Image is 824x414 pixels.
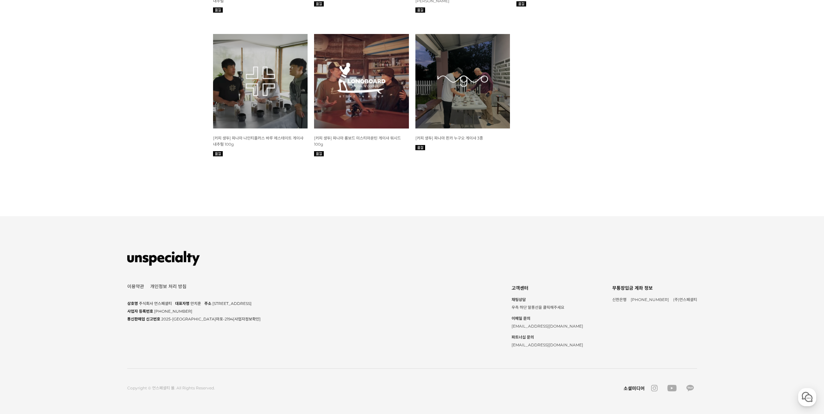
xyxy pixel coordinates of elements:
[139,301,172,306] span: 주식회사 언스페셜티
[161,317,261,321] span: 2025-[GEOGRAPHIC_DATA]마포-2194
[233,317,261,321] a: [사업자정보확인]
[673,297,697,302] span: (주)언스페셜티
[314,1,324,6] img: 품절
[154,309,192,314] span: [PHONE_NUMBER]
[84,205,124,221] a: 설정
[512,315,583,322] strong: 이메일 문의
[415,7,425,13] img: 품절
[100,215,108,220] span: 설정
[415,135,483,140] a: [커피 생두] 파나마 핀카 누구오 게이샤 3종
[59,215,67,220] span: 대화
[512,296,583,304] strong: 채팅상담
[415,34,510,129] img: 파나마 핀카 누구오 게이샤 생두 3종
[175,301,189,306] span: 대표자명
[664,385,680,391] a: youtube
[624,385,645,391] div: 소셜미디어
[2,205,43,221] a: 홈
[127,309,153,314] span: 사업자 등록번호
[512,342,583,347] span: [EMAIL_ADDRESS][DOMAIN_NAME]
[213,135,303,147] a: [커피 생두] 파나마 나인티플러스 바루 에스테이트 게이샤 내추럴 100g
[612,284,697,293] div: 무통장입금 계좌 정보
[512,324,583,329] span: [EMAIL_ADDRESS][DOMAIN_NAME]
[213,136,303,147] span: [커피 생두] 파나마 나인티플러스 바루 에스테이트 게이샤 내추럴 100g
[415,136,483,140] span: [커피 생두] 파나마 핀카 누구오 게이샤 3종
[516,1,526,6] img: 품절
[631,297,669,302] span: [PHONE_NUMBER]
[314,34,409,129] img: 파나마 롱보드 미스티마운틴 게이샤 워시드 100g
[213,34,308,129] img: 파나마 나인티플러스 바루 에스테이트 게이샤 내추럴 100g
[213,151,223,156] img: 품절
[127,301,138,306] span: 상호명
[612,297,626,302] span: 신한은행
[127,249,200,268] img: 언스페셜티 몰
[314,136,401,147] span: [커피 생두] 파나마 롱보드 미스티마운틴 게이샤 워시드 100g
[127,317,160,321] span: 통신판매업 신고번호
[512,333,583,341] strong: 파트너십 문의
[683,385,697,391] a: kakao
[127,385,215,391] div: Copyright © 언스페셜티 몰. All Rights Reserved.
[20,215,24,220] span: 홈
[204,301,211,306] span: 주소
[512,305,564,310] span: 우측 하단 말풍선을 클릭해주세요
[190,301,201,306] span: 안치훈
[314,151,324,156] img: 품절
[127,284,144,289] a: 이용약관
[43,205,84,221] a: 대화
[648,385,661,391] a: instagram
[415,145,425,150] img: 품절
[512,284,583,293] div: 고객센터
[150,284,186,289] a: 개인정보 처리 방침
[212,301,252,306] span: [STREET_ADDRESS]
[213,7,223,13] img: 품절
[314,135,401,147] a: [커피 생두] 파나마 롱보드 미스티마운틴 게이샤 워시드 100g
